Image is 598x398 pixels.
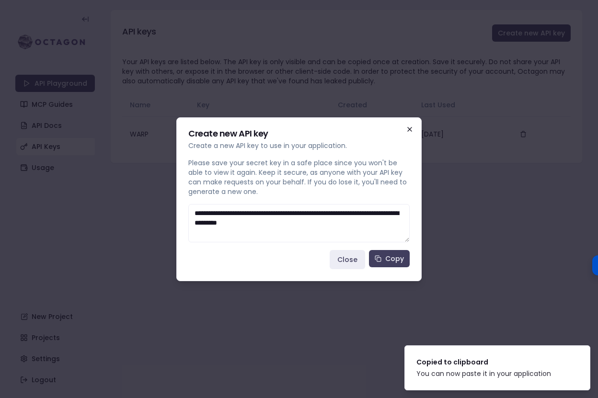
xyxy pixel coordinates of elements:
h2: Create new API key [188,129,410,138]
button: Copy [369,250,410,267]
div: Copied to clipboard [416,357,551,367]
p: Please save your secret key in a safe place since you won't be able to view it again. Keep it sec... [188,158,410,196]
div: You can now paste it in your application [416,369,551,378]
p: Create a new API key to use in your application. [188,141,410,150]
button: Close [330,250,365,269]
